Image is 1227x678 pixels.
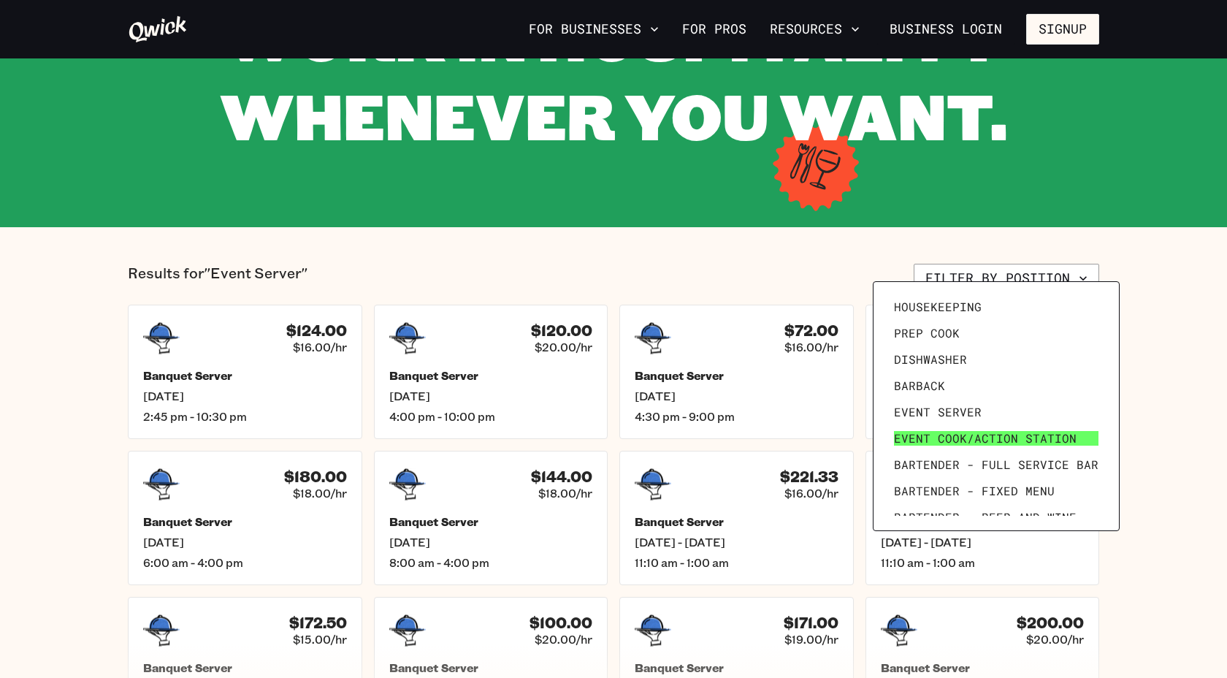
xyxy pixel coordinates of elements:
[894,300,982,314] span: Housekeeping
[888,297,1104,516] ul: Filter by position
[894,484,1055,498] span: Bartender - Fixed Menu
[894,326,960,340] span: Prep Cook
[894,352,967,367] span: Dishwasher
[894,510,1077,525] span: Bartender - Beer and Wine
[894,457,1098,472] span: Bartender - Full Service Bar
[894,405,982,419] span: Event Server
[894,378,945,393] span: Barback
[894,431,1077,446] span: Event Cook/Action Station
